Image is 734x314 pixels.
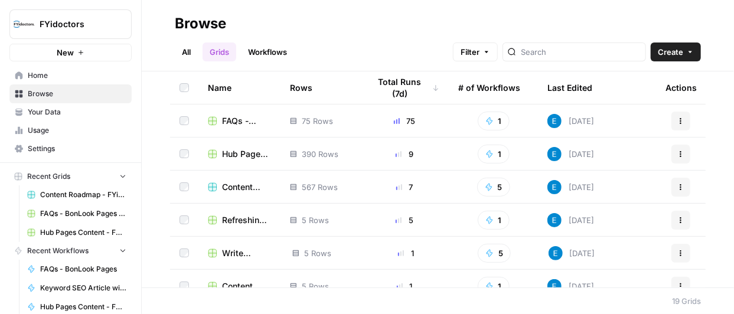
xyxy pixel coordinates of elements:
[9,168,132,185] button: Recent Grids
[9,84,132,103] a: Browse
[370,71,439,104] div: Total Runs (7d)
[371,247,441,259] div: 1
[547,147,594,161] div: [DATE]
[28,143,126,154] span: Settings
[370,280,439,292] div: 1
[40,189,126,200] span: Content Roadmap - FYidoctors
[302,148,338,160] span: 390 Rows
[27,171,70,182] span: Recent Grids
[9,139,132,158] a: Settings
[31,31,130,40] div: Domain: [DOMAIN_NAME]
[28,107,126,117] span: Your Data
[14,14,35,35] img: FYidoctors Logo
[547,180,562,194] img: lntvtk5df957tx83savlbk37mrre
[370,181,439,193] div: 7
[458,71,520,104] div: # of Workflows
[478,112,510,130] button: 1
[547,114,562,128] img: lntvtk5df957tx83savlbk37mrre
[22,185,132,204] a: Content Roadmap - FYidoctors
[547,71,592,104] div: Last Edited
[302,115,333,127] span: 75 Rows
[208,115,271,127] a: FAQs - BonLook Pages Grid
[547,279,562,293] img: lntvtk5df957tx83savlbk37mrre
[175,42,198,61] a: All
[19,19,28,28] img: logo_orange.svg
[203,42,236,61] a: Grids
[40,227,126,238] span: Hub Pages Content - FYidoctors Grid
[477,178,510,197] button: 5
[453,42,498,61] button: Filter
[22,279,132,297] a: Keyword SEO Article with Human Review
[547,180,594,194] div: [DATE]
[547,147,562,161] img: lntvtk5df957tx83savlbk37mrre
[9,66,132,85] a: Home
[651,42,701,61] button: Create
[222,214,271,226] span: Refreshing existing content - BonLook
[290,71,312,104] div: Rows
[47,70,106,77] div: Domain Overview
[208,247,273,259] a: Write Informational Article - BonLook
[547,213,594,227] div: [DATE]
[547,114,594,128] div: [DATE]
[40,302,126,312] span: Hub Pages Content - FYidoctors
[222,181,271,193] span: Content Roadmap - FYidoctors
[658,46,683,58] span: Create
[370,115,439,127] div: 75
[208,280,271,292] a: Content Roadmap - BonLook
[461,46,479,58] span: Filter
[27,246,89,256] span: Recent Workflows
[521,46,641,58] input: Search
[19,31,28,40] img: website_grey.svg
[304,247,331,259] span: 5 Rows
[28,125,126,136] span: Usage
[33,19,58,28] div: v 4.0.25
[222,148,271,160] span: Hub Pages Content - FYidoctors Grid
[40,18,111,30] span: FYidoctors
[9,242,132,260] button: Recent Workflows
[119,68,129,78] img: tab_keywords_by_traffic_grey.svg
[9,44,132,61] button: New
[40,283,126,293] span: Keyword SEO Article with Human Review
[302,214,329,226] span: 5 Rows
[222,115,271,127] span: FAQs - BonLook Pages Grid
[28,89,126,99] span: Browse
[9,103,132,122] a: Your Data
[22,204,132,223] a: FAQs - BonLook Pages Grid
[40,264,126,274] span: FAQs - BonLook Pages
[478,145,510,163] button: 1
[22,260,132,279] a: FAQs - BonLook Pages
[22,223,132,242] a: Hub Pages Content - FYidoctors Grid
[208,181,271,193] a: Content Roadmap - FYidoctors
[302,280,329,292] span: 5 Rows
[549,246,563,260] img: lntvtk5df957tx83savlbk37mrre
[222,280,271,292] span: Content Roadmap - BonLook
[208,214,271,226] a: Refreshing existing content - BonLook
[549,246,595,260] div: [DATE]
[132,70,195,77] div: Keywords by Traffic
[40,208,126,219] span: FAQs - BonLook Pages Grid
[208,148,271,160] a: Hub Pages Content - FYidoctors Grid
[9,9,132,39] button: Workspace: FYidoctors
[672,295,701,307] div: 19 Grids
[478,277,510,296] button: 1
[666,71,697,104] div: Actions
[57,47,74,58] span: New
[28,70,126,81] span: Home
[222,247,273,259] span: Write Informational Article - BonLook
[208,71,271,104] div: Name
[478,244,511,263] button: 5
[547,213,562,227] img: lntvtk5df957tx83savlbk37mrre
[9,121,132,140] a: Usage
[547,279,594,293] div: [DATE]
[175,14,226,33] div: Browse
[241,42,294,61] a: Workflows
[370,214,439,226] div: 5
[34,68,44,78] img: tab_domain_overview_orange.svg
[370,148,439,160] div: 9
[478,211,510,230] button: 1
[302,181,338,193] span: 567 Rows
